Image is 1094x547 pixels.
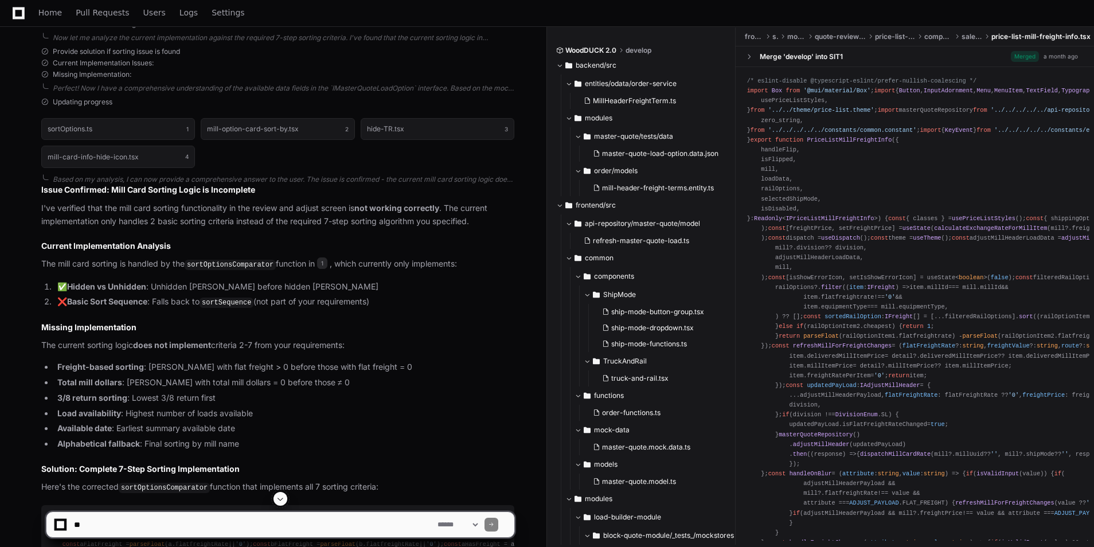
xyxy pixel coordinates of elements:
span: InputAdornment [924,87,973,94]
span: false [991,274,1009,281]
svg: Directory [584,423,591,437]
button: components [575,267,736,286]
span: flatfreightrate [821,294,874,300]
span: sortedRailOption [825,313,881,320]
span: common [585,253,614,263]
span: const [870,235,888,241]
span: from [751,127,765,134]
span: Home [38,9,62,16]
strong: Freight-based sorting [57,362,144,372]
span: '../../theme/price-list.theme' [768,107,874,114]
span: if [966,470,973,477]
span: millItemPrice [807,362,853,369]
span: ship-mode-button-group.tsx [611,307,704,317]
button: truck-and-rail.tsx [597,370,729,386]
svg: Directory [565,198,572,212]
code: sortSequence [200,298,253,308]
h3: Solution: Complete 7-Step Sorting Implementation [41,463,514,475]
svg: Directory [575,217,581,230]
span: filter [821,284,842,291]
span: if [782,411,789,418]
div: Perfect! Now I have a comprehensive understanding of the available data fields in the `IMasterQuo... [53,84,514,93]
span: quote-review-module [815,32,866,41]
span: WoodDUCK 2.0 [565,46,616,55]
span: then [793,451,807,458]
button: backend/src [556,56,727,75]
span: KeyEvent [945,127,973,134]
li: ✅ : Unhidden [PERSON_NAME] before hidden [PERSON_NAME] [54,280,514,294]
span: refreshMillForFreightChanges [793,342,892,349]
span: master-quote.mock.data.ts [602,443,690,452]
span: return [902,323,924,330]
span: '0' [1009,392,1019,398]
span: sort [1019,313,1033,320]
span: /* eslint-disable @typescript-eslint/prefer-nullish-coalescing */ [747,77,976,84]
span: freightValue [987,342,1030,349]
span: string [963,342,984,349]
span: useState [902,225,931,232]
span: import [878,107,899,114]
span: components [594,272,634,281]
span: models [594,460,618,469]
button: hide-TR.tsx3 [361,118,514,140]
span: master-quote-load-option.data.json [602,149,718,158]
span: Button [899,87,920,94]
span: equipmentType [899,303,945,310]
span: ( ) => [846,284,909,291]
span: develop [626,46,651,55]
span: truck-and-rail.tsx [611,374,669,383]
span: const [888,215,906,222]
button: master-quote.model.ts [588,474,729,490]
li: : Final sorting by mill name [54,437,514,451]
span: usePriceListStyles [952,215,1015,222]
button: ShipMode [584,286,736,304]
svg: Directory [584,389,591,403]
span: mill-header-freight-terms.entity.ts [602,183,714,193]
span: functions [594,391,624,400]
button: modules [565,490,736,508]
button: entities/odata/order-service [565,75,727,93]
span: Missing Implementation: [53,70,131,79]
span: ShipMode [603,290,636,299]
span: const [772,342,790,349]
span: millItemPrice [963,362,1009,369]
span: IFreight [867,284,895,291]
span: flatFreightRate [885,392,937,398]
span: Logs [179,9,198,16]
span: entities/odata/order-service [585,79,677,88]
span: const [1015,274,1033,281]
span: else [779,323,793,330]
span: SL [881,411,888,418]
code: sortOptionsComparator [185,260,276,270]
span: : [849,284,895,291]
span: const [952,235,970,241]
span: Settings [212,9,244,16]
h1: sortOptions.ts [48,126,92,132]
span: response [814,451,842,458]
span: calculateExchangeRateForMillItem [934,225,1047,232]
span: adjustMillHeader [793,441,850,448]
span: const [1026,215,1044,222]
div: Based on my analysis, I can now provide a comprehensive answer to the user. The issue is confirme... [53,175,514,184]
span: Current Implementation Issues: [53,58,154,68]
span: Updating progress [53,97,112,107]
span: millItemPrice [888,362,934,369]
span: IAdjustMillHeader [860,382,920,389]
strong: 3/8 return sorting [57,393,127,403]
span: isFlatFreightRateChanged [842,421,927,428]
span: deliveredMillItemPrice [807,353,885,360]
button: api-repository/master-quote/model [565,214,736,233]
svg: Directory [575,77,581,91]
span: route [1061,342,1079,349]
span: string [878,470,899,477]
span: from [786,87,800,94]
strong: Basic Sort Sequence [67,296,147,306]
span: millId [980,284,1001,291]
span: return [779,333,800,339]
span: flatfreightrate [899,333,952,339]
span: MillHeaderFreightTerm.ts [593,96,676,106]
span: shipMode [1026,451,1054,458]
li: : Lowest 3/8 return first [54,392,514,405]
span: TruckAndRail [603,357,647,366]
span: const [803,313,821,320]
